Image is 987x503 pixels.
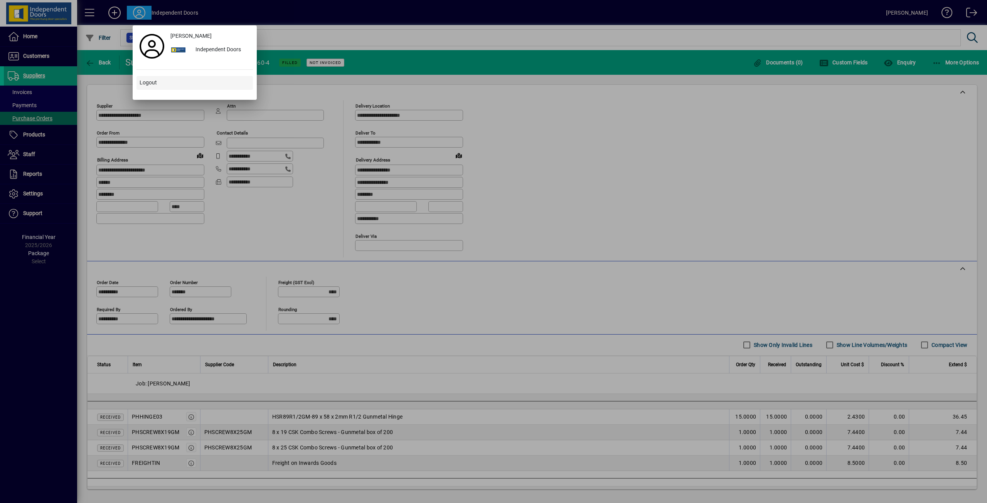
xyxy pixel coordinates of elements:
button: Independent Doors [167,43,253,57]
span: Logout [140,79,157,87]
div: Independent Doors [189,43,253,57]
span: [PERSON_NAME] [170,32,212,40]
button: Logout [136,76,253,90]
a: Profile [136,39,167,53]
a: [PERSON_NAME] [167,29,253,43]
